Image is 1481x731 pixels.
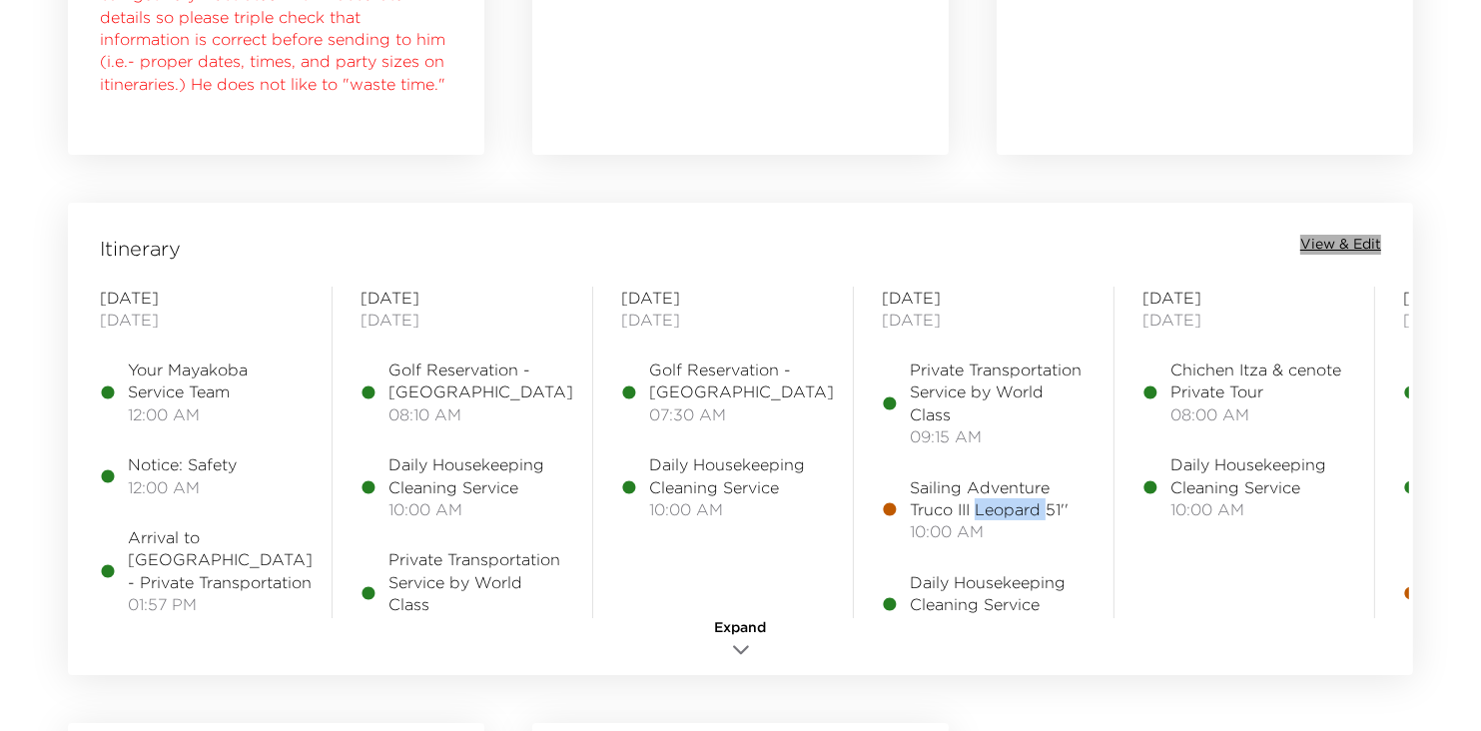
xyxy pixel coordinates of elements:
[1142,309,1346,331] span: [DATE]
[910,520,1086,542] span: 10:00 AM
[649,359,834,403] span: Golf Reservation - [GEOGRAPHIC_DATA]
[1300,235,1381,255] button: View & Edit
[910,616,1086,638] span: 10:00 AM
[1170,498,1346,520] span: 10:00 AM
[388,616,564,638] span: 07:00 PM
[910,359,1086,425] span: Private Transportation Service by World Class
[361,309,564,331] span: [DATE]
[910,476,1086,521] span: Sailing Adventure Truco III Leopard 51''
[621,287,825,309] span: [DATE]
[910,425,1086,447] span: 09:15 AM
[128,453,237,475] span: Notice: Safety
[388,548,564,615] span: Private Transportation Service by World Class
[361,287,564,309] span: [DATE]
[128,526,313,593] span: Arrival to [GEOGRAPHIC_DATA] - Private Transportation
[1142,287,1346,309] span: [DATE]
[1170,359,1346,403] span: Chichen Itza & cenote Private Tour
[882,309,1086,331] span: [DATE]
[100,309,304,331] span: [DATE]
[882,287,1086,309] span: [DATE]
[100,287,304,309] span: [DATE]
[388,498,564,520] span: 10:00 AM
[1170,403,1346,425] span: 08:00 AM
[128,403,304,425] span: 12:00 AM
[128,476,237,498] span: 12:00 AM
[649,498,825,520] span: 10:00 AM
[1170,453,1346,498] span: Daily Housekeeping Cleaning Service
[128,359,304,403] span: Your Mayakoba Service Team
[649,403,834,425] span: 07:30 AM
[910,571,1086,616] span: Daily Housekeeping Cleaning Service
[388,403,573,425] span: 08:10 AM
[621,309,825,331] span: [DATE]
[388,453,564,498] span: Daily Housekeeping Cleaning Service
[691,618,791,665] button: Expand
[715,618,767,638] span: Expand
[649,453,825,498] span: Daily Housekeeping Cleaning Service
[128,593,313,615] span: 01:57 PM
[100,235,181,263] span: Itinerary
[388,359,573,403] span: Golf Reservation - [GEOGRAPHIC_DATA]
